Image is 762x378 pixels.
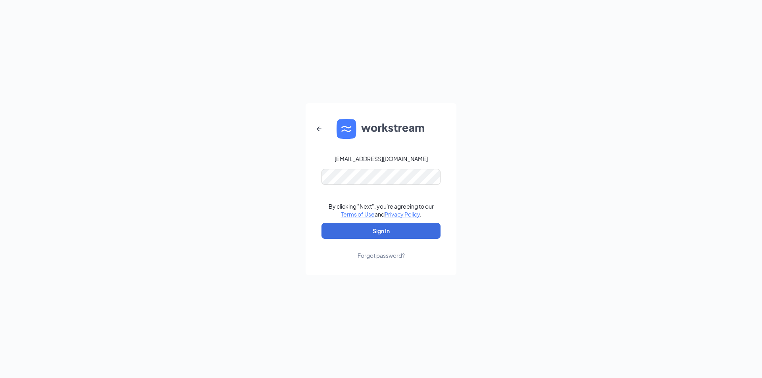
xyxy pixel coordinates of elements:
[341,211,375,218] a: Terms of Use
[329,202,434,218] div: By clicking "Next", you're agreeing to our and .
[385,211,420,218] a: Privacy Policy
[358,239,405,259] a: Forgot password?
[314,124,324,134] svg: ArrowLeftNew
[310,119,329,138] button: ArrowLeftNew
[321,223,441,239] button: Sign In
[335,155,428,163] div: [EMAIL_ADDRESS][DOMAIN_NAME]
[337,119,425,139] img: WS logo and Workstream text
[358,251,405,259] div: Forgot password?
